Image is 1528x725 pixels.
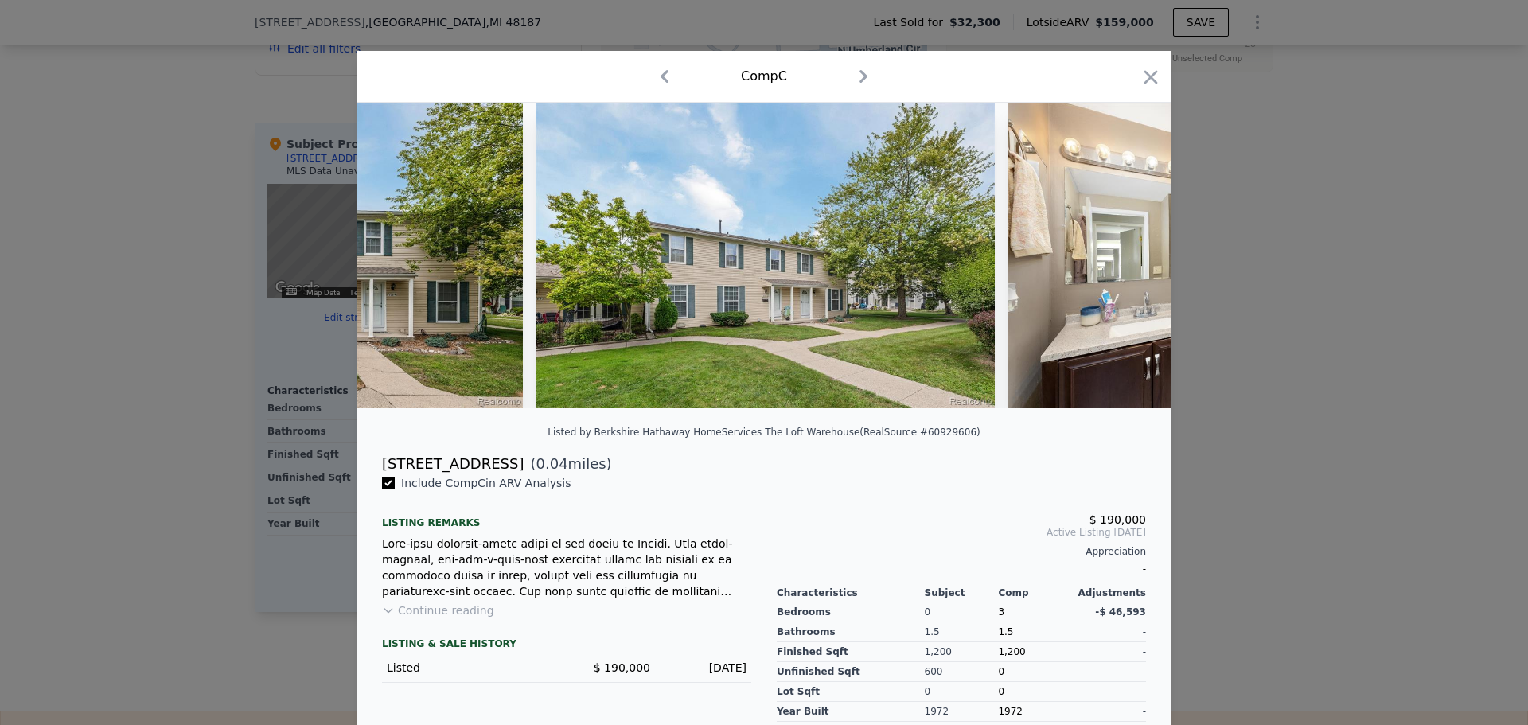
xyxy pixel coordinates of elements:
span: Include Comp C in ARV Analysis [395,477,578,489]
div: Lore-ipsu dolorsit-ametc adipi el sed doeiu te Incidi. Utla etdol-magnaal, eni-adm-v-quis-nost ex... [382,536,751,599]
div: - [1072,682,1146,702]
div: - [1072,662,1146,682]
div: Year Built [777,702,925,722]
span: 3 [998,606,1004,618]
div: Comp [998,587,1072,599]
div: Bathrooms [777,622,925,642]
span: $ 190,000 [594,661,650,674]
div: - [777,558,1146,580]
button: Continue reading [382,602,494,618]
div: Subject [925,587,999,599]
div: [STREET_ADDRESS] [382,453,524,475]
div: - [1072,642,1146,662]
div: Listing remarks [382,504,751,529]
span: 0 [998,666,1004,677]
span: 0 [998,686,1004,697]
div: [DATE] [663,660,746,676]
div: 0 [925,682,999,702]
div: Finished Sqft [777,642,925,662]
div: 1.5 [925,622,999,642]
div: Unfinished Sqft [777,662,925,682]
div: 1972 [998,702,1072,722]
span: 1,200 [998,646,1025,657]
div: Bedrooms [777,602,925,622]
div: LISTING & SALE HISTORY [382,637,751,653]
div: Comp C [741,67,787,86]
div: 600 [925,662,999,682]
span: Active Listing [DATE] [777,526,1146,539]
div: Lot Sqft [777,682,925,702]
div: - [1072,622,1146,642]
div: Listed [387,660,554,676]
div: 1.5 [998,622,1072,642]
div: 1,200 [925,642,999,662]
span: ( miles) [524,453,611,475]
div: 0 [925,602,999,622]
img: Property Img [1008,103,1467,408]
span: 0.04 [536,455,568,472]
div: Listed by Berkshire Hathaway HomeServices The Loft Warehouse (RealSource #60929606) [548,427,980,438]
div: Appreciation [777,545,1146,558]
div: 1972 [925,702,999,722]
div: Adjustments [1072,587,1146,599]
span: -$ 46,593 [1095,606,1146,618]
img: Property Img [536,103,995,408]
span: $ 190,000 [1089,513,1146,526]
div: Characteristics [777,587,925,599]
div: - [1072,702,1146,722]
